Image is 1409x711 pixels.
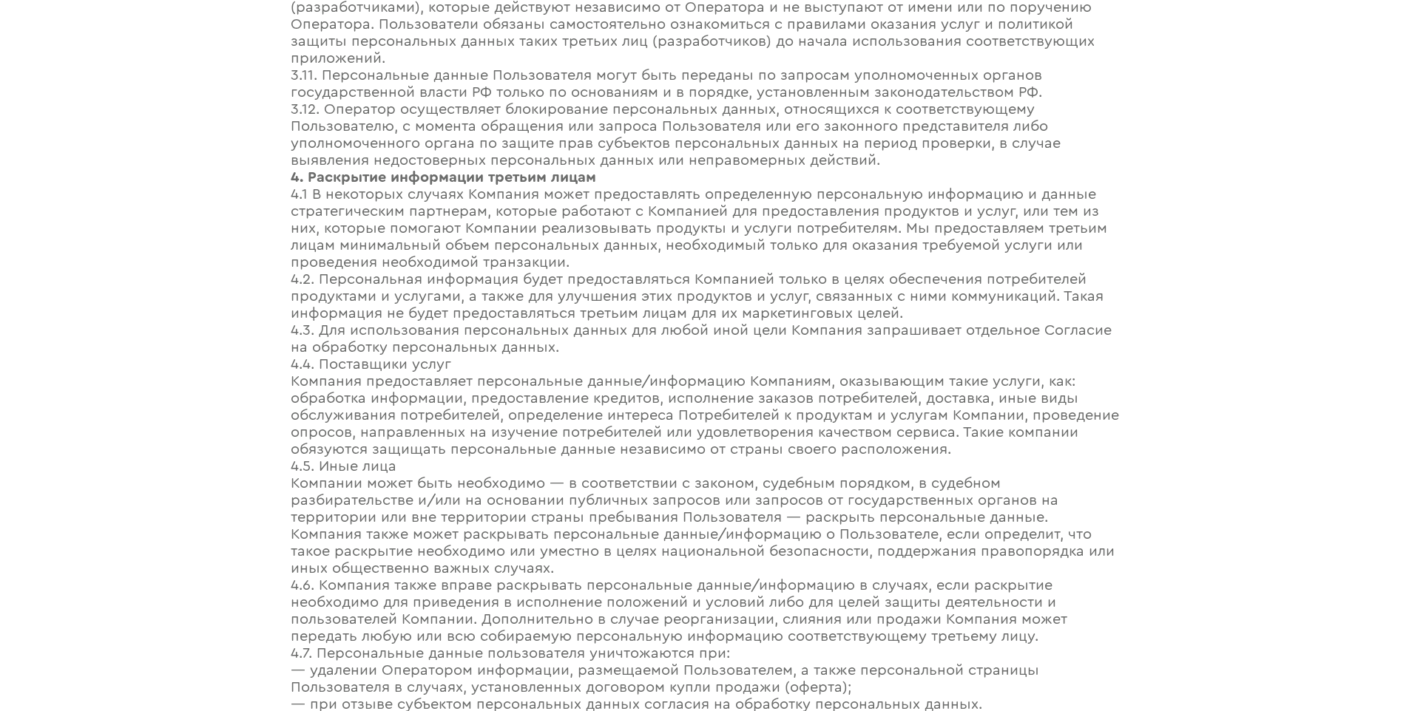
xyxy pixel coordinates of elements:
div: — удалении Оператором информации, размещаемой Пользователем, а также персональной страницы Пользо... [291,662,1119,696]
div: 3.12. Оператор осуществляет блокирование персональных данных, относящихся к соответствующему Поль... [291,101,1119,169]
div: Компания предоставляет персональные данные/информацию Компаниям, оказывающим такие услуги, как: о... [291,373,1119,458]
div: 4.5. Иные лица [291,458,1119,475]
div: 4.3. Для использования персональных данных для любой иной цели Компания запрашивает отдельное Сог... [291,322,1119,356]
div: Компании может быть необходимо — в соответствии с законом, судебным порядком, в судебном разбират... [291,475,1119,577]
div: 4.4. Поставщики услуг [291,356,1119,373]
div: 4.7. Персональные данные пользователя уничтожаются при: [291,645,1119,662]
div: 4.2. Персональная информация будет предоставляться Компанией только в целях обеспечения потребите... [291,271,1119,322]
div: 4.6. Компания также вправе раскрывать персональные данные/информацию в случаях, если раскрытие не... [291,577,1119,645]
div: 4.1 В некоторых случаях Компания может предоставлять определенную персональную информацию и данны... [291,186,1119,271]
div: 3.11. Персональные данные Пользователя могут быть переданы по запросам уполномоченных органов гос... [291,67,1119,101]
strong: 4. Раскрытие информации третьим лицам [291,170,596,185]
